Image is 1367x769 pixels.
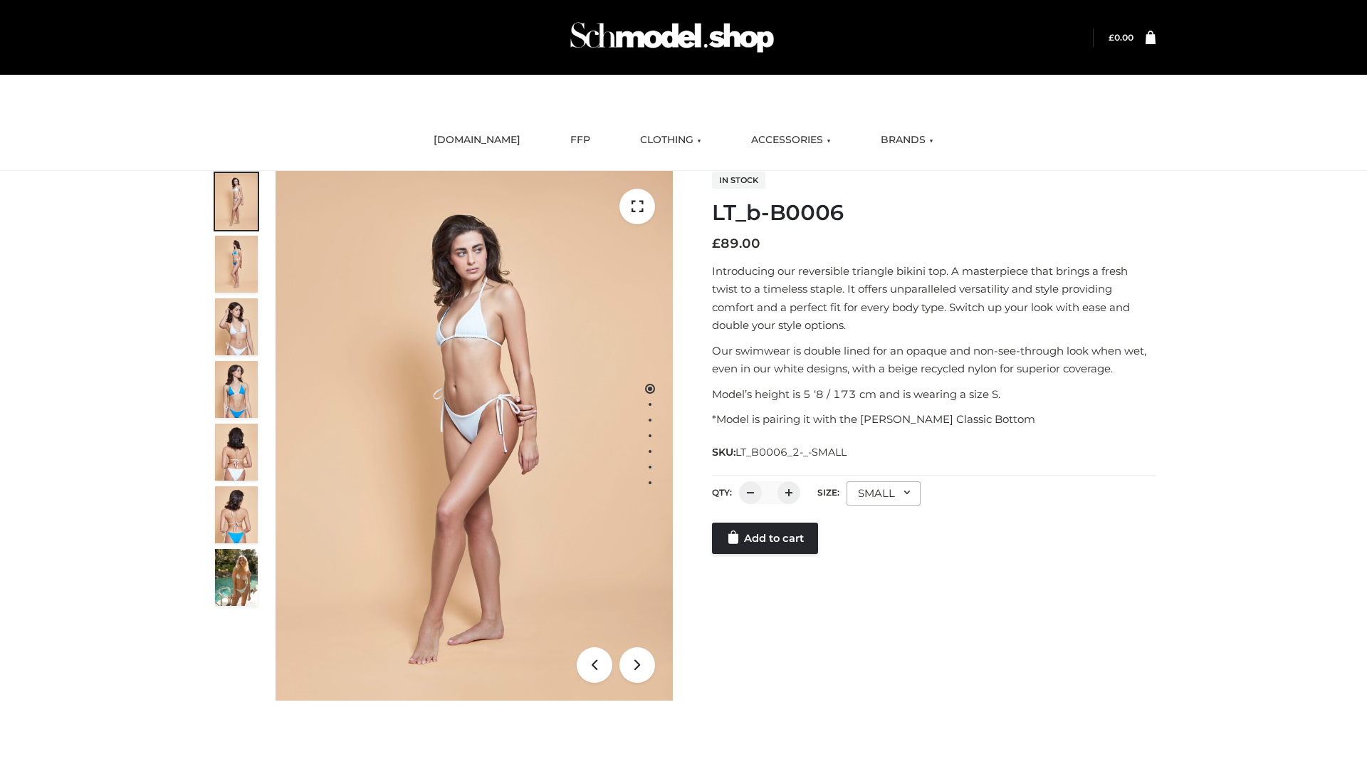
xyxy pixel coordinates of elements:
p: Our swimwear is double lined for an opaque and non-see-through look when wet, even in our white d... [712,342,1156,378]
a: BRANDS [870,125,944,156]
label: QTY: [712,487,732,498]
span: £ [1109,32,1114,43]
span: SKU: [712,444,848,461]
a: CLOTHING [629,125,712,156]
img: ArielClassicBikiniTop_CloudNine_AzureSky_OW114ECO_4-scaled.jpg [215,361,258,418]
h1: LT_b-B0006 [712,200,1156,226]
a: Add to cart [712,523,818,554]
img: ArielClassicBikiniTop_CloudNine_AzureSky_OW114ECO_3-scaled.jpg [215,298,258,355]
label: Size: [817,487,839,498]
p: Model’s height is 5 ‘8 / 173 cm and is wearing a size S. [712,385,1156,404]
div: SMALL [847,481,921,506]
img: Arieltop_CloudNine_AzureSky2.jpg [215,549,258,606]
a: ACCESSORIES [740,125,842,156]
img: ArielClassicBikiniTop_CloudNine_AzureSky_OW114ECO_2-scaled.jpg [215,236,258,293]
span: In stock [712,172,765,189]
img: Schmodel Admin 964 [565,9,779,66]
p: *Model is pairing it with the [PERSON_NAME] Classic Bottom [712,410,1156,429]
img: ArielClassicBikiniTop_CloudNine_AzureSky_OW114ECO_1 [276,171,673,701]
bdi: 0.00 [1109,32,1133,43]
a: £0.00 [1109,32,1133,43]
img: ArielClassicBikiniTop_CloudNine_AzureSky_OW114ECO_8-scaled.jpg [215,486,258,543]
p: Introducing our reversible triangle bikini top. A masterpiece that brings a fresh twist to a time... [712,262,1156,335]
span: LT_B0006_2-_-SMALL [735,446,847,459]
bdi: 89.00 [712,236,760,251]
img: ArielClassicBikiniTop_CloudNine_AzureSky_OW114ECO_7-scaled.jpg [215,424,258,481]
span: £ [712,236,721,251]
a: [DOMAIN_NAME] [423,125,531,156]
a: FFP [560,125,601,156]
img: ArielClassicBikiniTop_CloudNine_AzureSky_OW114ECO_1-scaled.jpg [215,173,258,230]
